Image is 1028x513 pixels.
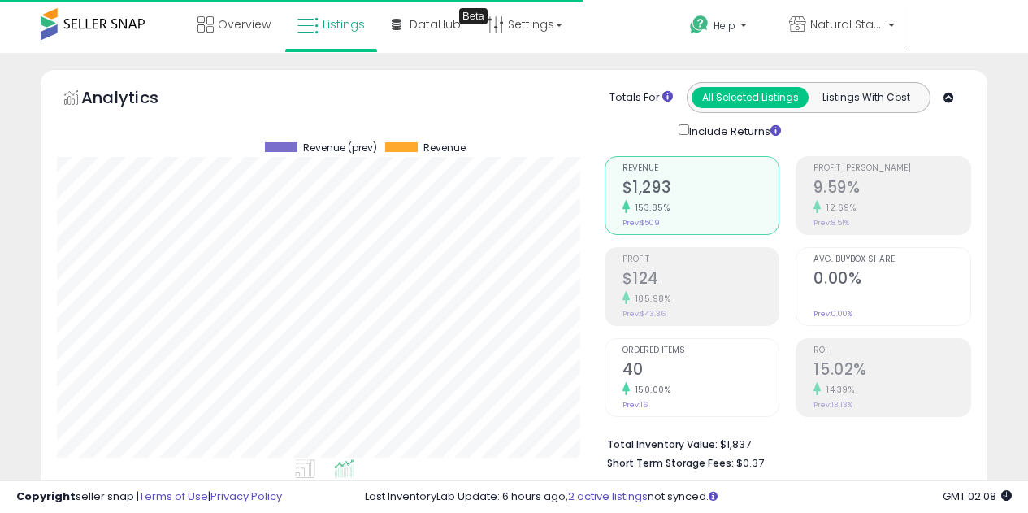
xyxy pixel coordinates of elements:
[813,178,970,200] h2: 9.59%
[630,293,671,305] small: 185.98%
[821,384,854,396] small: 14.39%
[323,16,365,33] span: Listings
[622,309,666,319] small: Prev: $43.36
[607,433,959,453] li: $1,837
[607,437,718,451] b: Total Inventory Value:
[410,16,461,33] span: DataHub
[139,489,208,504] a: Terms of Use
[943,489,1012,504] span: 2025-09-16 02:08 GMT
[736,455,764,471] span: $0.37
[622,164,779,173] span: Revenue
[714,19,735,33] span: Help
[210,489,282,504] a: Privacy Policy
[821,202,856,214] small: 12.69%
[365,489,1012,505] div: Last InventoryLab Update: 6 hours ago, not synced.
[692,87,809,108] button: All Selected Listings
[622,178,779,200] h2: $1,293
[423,142,466,154] span: Revenue
[16,489,76,504] strong: Copyright
[630,384,671,396] small: 150.00%
[813,309,852,319] small: Prev: 0.00%
[622,400,648,410] small: Prev: 16
[81,86,190,113] h5: Analytics
[622,360,779,382] h2: 40
[609,90,673,106] div: Totals For
[666,121,800,140] div: Include Returns
[813,218,849,228] small: Prev: 8.51%
[303,142,377,154] span: Revenue (prev)
[813,360,970,382] h2: 15.02%
[622,218,660,228] small: Prev: $509
[677,2,774,53] a: Help
[218,16,271,33] span: Overview
[630,202,670,214] small: 153.85%
[813,255,970,264] span: Avg. Buybox Share
[16,489,282,505] div: seller snap | |
[622,346,779,355] span: Ordered Items
[813,346,970,355] span: ROI
[607,456,734,470] b: Short Term Storage Fees:
[808,87,925,108] button: Listings With Cost
[622,269,779,291] h2: $124
[459,8,488,24] div: Tooltip anchor
[568,489,648,504] a: 2 active listings
[689,15,709,35] i: Get Help
[813,164,970,173] span: Profit [PERSON_NAME]
[813,400,852,410] small: Prev: 13.13%
[813,269,970,291] h2: 0.00%
[810,16,883,33] span: Natural State Brands
[622,255,779,264] span: Profit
